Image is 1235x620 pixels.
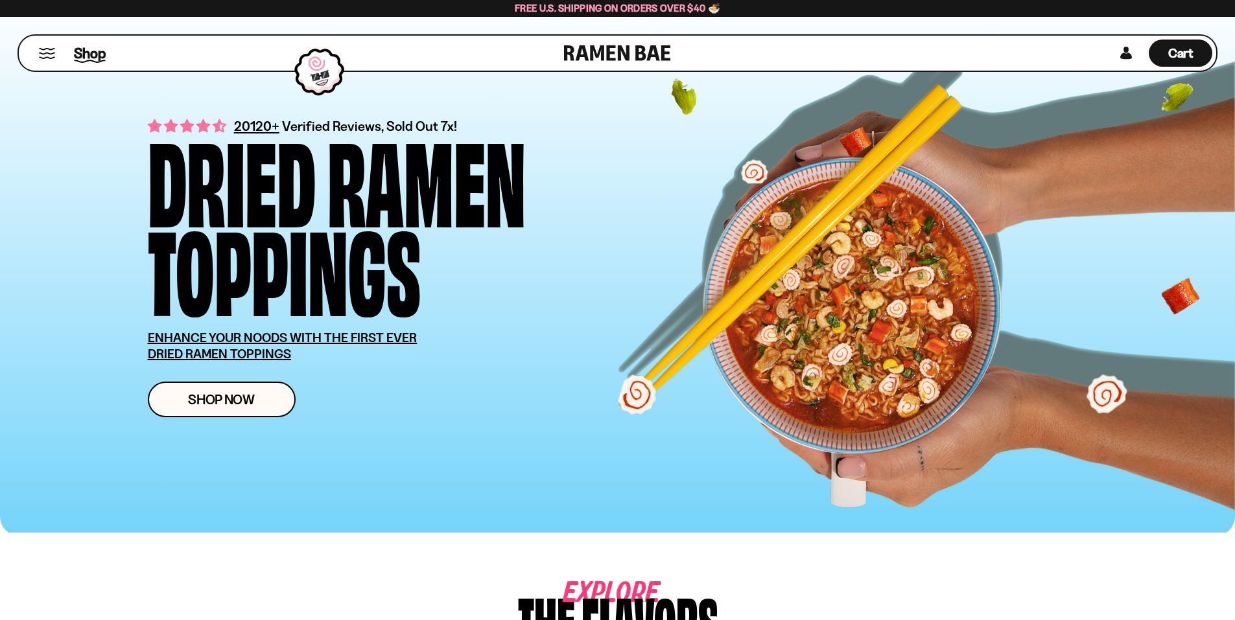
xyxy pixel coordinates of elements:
[188,393,255,406] span: Shop Now
[563,588,620,600] span: Explore
[327,133,526,222] div: Ramen
[74,38,106,68] a: Shop
[148,222,421,310] div: Toppings
[148,133,316,222] div: Dried
[148,382,296,417] a: Shop Now
[148,330,418,362] u: ENHANCE YOUR NOODS WITH THE FIRST EVER DRIED RAMEN TOPPINGS
[515,2,720,14] span: Free U.S. Shipping on Orders over $40 🍜
[1168,45,1194,61] span: Cart
[38,48,56,59] button: Mobile Menu Trigger
[1149,36,1212,71] div: Cart
[74,43,106,63] span: Shop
